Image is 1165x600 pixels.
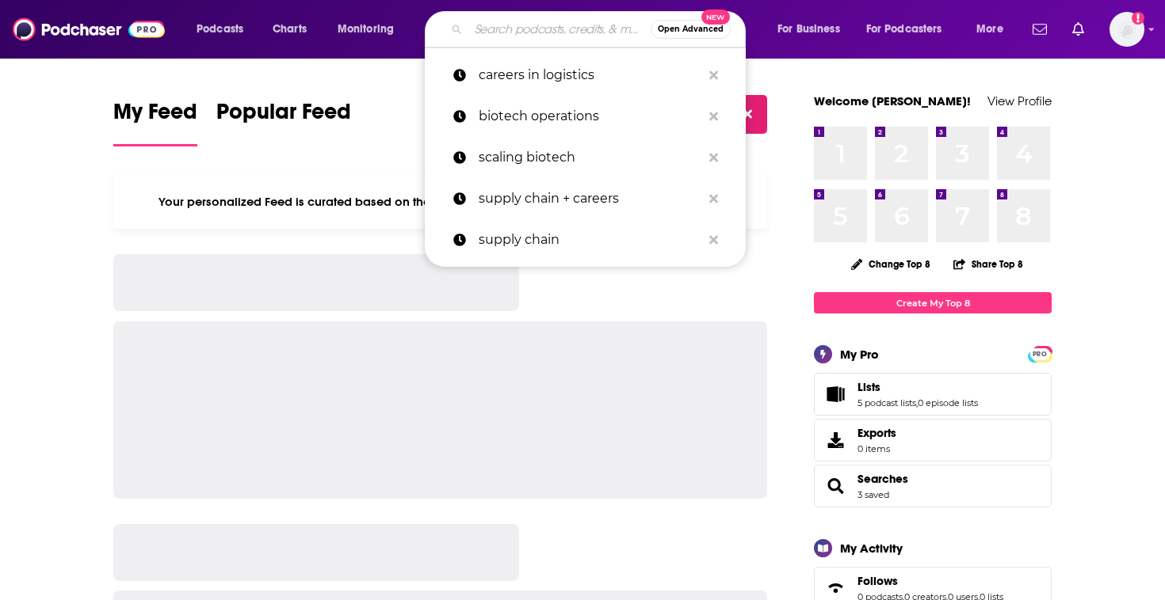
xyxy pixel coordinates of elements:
[842,254,940,274] button: Change Top 8
[479,96,701,137] p: biotech operations
[916,397,918,408] span: ,
[113,98,197,146] a: My Feed
[273,18,307,40] span: Charts
[468,17,651,42] input: Search podcasts, credits, & more...
[113,175,767,229] div: Your personalized Feed is curated based on the Podcasts, Creators, Users, and Lists that you Follow.
[425,137,746,178] a: scaling biotech
[425,219,746,260] a: supply chain
[814,465,1052,507] span: Searches
[262,17,316,42] a: Charts
[858,472,908,486] a: Searches
[479,219,701,260] p: supply chain
[858,574,1003,588] a: Follows
[197,18,243,40] span: Podcasts
[858,574,898,588] span: Follows
[819,475,851,497] a: Searches
[819,383,851,405] a: Lists
[479,178,701,219] p: supply chain + careers
[216,98,351,135] span: Popular Feed
[858,380,880,394] span: Lists
[953,249,1024,279] button: Share Top 8
[1110,12,1144,47] img: User Profile
[858,380,978,394] a: Lists
[777,18,840,40] span: For Business
[1030,348,1049,360] span: PRO
[856,17,965,42] button: open menu
[185,17,264,42] button: open menu
[987,93,1052,108] a: View Profile
[814,419,1052,461] a: Exports
[866,18,942,40] span: For Podcasters
[858,489,889,500] a: 3 saved
[338,18,394,40] span: Monitoring
[1110,12,1144,47] span: Logged in as careycifranic
[840,541,903,556] div: My Activity
[216,98,351,146] a: Popular Feed
[440,11,761,47] div: Search podcasts, credits, & more...
[425,55,746,96] a: careers in logistics
[479,137,701,178] p: scaling biotech
[858,426,896,440] span: Exports
[819,577,851,599] a: Follows
[766,17,860,42] button: open menu
[814,373,1052,416] span: Lists
[651,20,731,39] button: Open AdvancedNew
[819,429,851,451] span: Exports
[858,397,916,408] a: 5 podcast lists
[13,14,165,44] img: Podchaser - Follow, Share and Rate Podcasts
[425,96,746,137] a: biotech operations
[1132,12,1144,25] svg: Add a profile image
[658,25,724,33] span: Open Advanced
[976,18,1003,40] span: More
[814,292,1052,313] a: Create My Top 8
[1066,16,1091,43] a: Show notifications dropdown
[425,178,746,219] a: supply chain + careers
[113,98,197,135] span: My Feed
[1030,347,1049,359] a: PRO
[327,17,414,42] button: open menu
[858,443,896,454] span: 0 items
[814,93,971,108] a: Welcome [PERSON_NAME]!
[479,55,701,96] p: careers in logistics
[1026,16,1053,43] a: Show notifications dropdown
[965,17,1023,42] button: open menu
[918,397,978,408] a: 0 episode lists
[1110,12,1144,47] button: Show profile menu
[701,9,730,25] span: New
[840,347,879,362] div: My Pro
